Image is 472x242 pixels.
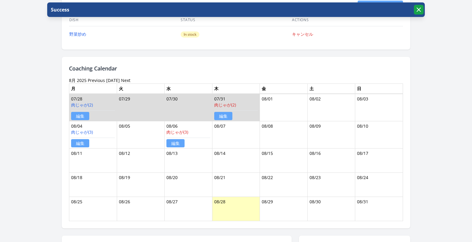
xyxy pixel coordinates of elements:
td: 08/24 [355,172,403,197]
td: 07/31 [212,94,260,121]
a: 肉じゃが(3) [71,129,93,135]
td: 08/28 [212,197,260,221]
td: 08/02 [307,94,355,121]
td: 08/04 [69,121,117,148]
time: 8月 2025 [69,77,87,83]
th: 木 [212,83,260,94]
td: 08/07 [212,121,260,148]
td: 07/30 [165,94,212,121]
p: Success [50,6,69,13]
td: 08/09 [307,121,355,148]
a: 編集 [214,112,232,120]
a: Previous [88,77,105,83]
h2: Coaching Calendar [69,64,403,73]
td: 08/03 [355,94,403,121]
a: キャンセル [292,31,313,37]
th: 金 [260,83,308,94]
td: 08/23 [307,172,355,197]
th: 土 [307,83,355,94]
th: 日 [355,83,403,94]
td: 08/26 [117,197,165,221]
td: 08/29 [260,197,308,221]
th: 月 [69,83,117,94]
td: 08/30 [307,197,355,221]
td: 08/11 [69,148,117,172]
td: 08/01 [260,94,308,121]
span: In stock [181,31,199,38]
a: Add Coaching Set [358,1,403,9]
h2: Active Coaching Sets [69,1,123,9]
a: 編集 [71,139,89,147]
td: 08/05 [117,121,165,148]
a: 編集 [166,139,185,147]
td: 08/06 [165,121,212,148]
th: 水 [165,83,212,94]
td: 08/17 [355,148,403,172]
td: 08/13 [165,148,212,172]
td: 07/29 [117,94,165,121]
td: 08/25 [69,197,117,221]
a: 肉じゃが(3) [166,129,188,135]
td: 08/10 [355,121,403,148]
td: 08/21 [212,172,260,197]
td: 08/15 [260,148,308,172]
td: 08/16 [307,148,355,172]
a: Next [121,77,130,83]
td: 08/27 [165,197,212,221]
td: 08/20 [165,172,212,197]
th: 火 [117,83,165,94]
td: 08/19 [117,172,165,197]
a: 野菜炒め [69,31,86,37]
a: 肉じゃが(2) [214,102,236,108]
td: 08/08 [260,121,308,148]
a: [DATE] [106,77,120,83]
td: 08/18 [69,172,117,197]
td: 08/14 [212,148,260,172]
td: 08/22 [260,172,308,197]
td: 08/12 [117,148,165,172]
td: 07/28 [69,94,117,121]
td: 08/31 [355,197,403,221]
a: 編集 [71,112,89,120]
a: 肉じゃが(2) [71,102,93,108]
